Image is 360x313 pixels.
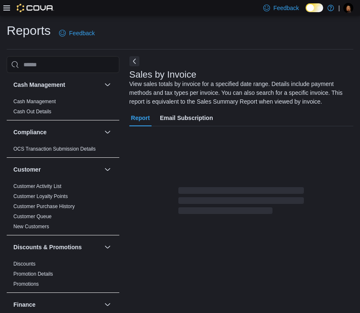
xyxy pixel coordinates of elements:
button: Customer [103,164,113,175]
button: Customer [13,165,101,174]
input: Dark Mode [306,3,323,12]
h1: Reports [7,22,51,39]
img: Cova [17,4,54,12]
a: Promotions [13,281,39,287]
a: Cash Out Details [13,109,51,115]
div: Discounts & Promotions [7,259,119,292]
a: Customer Activity List [13,183,62,189]
h3: Customer [13,165,41,174]
button: Finance [13,300,101,309]
button: Cash Management [103,80,113,90]
a: Feedback [56,25,98,42]
h3: Compliance [13,128,46,136]
a: OCS Transaction Submission Details [13,146,96,152]
button: Discounts & Promotions [13,243,101,251]
a: Customer Loyalty Points [13,193,68,199]
h3: Cash Management [13,81,65,89]
a: Discounts [13,261,36,267]
a: New Customers [13,224,49,230]
span: Loading [178,189,304,216]
span: Feedback [273,4,299,12]
span: Report [131,110,150,126]
span: Feedback [69,29,95,37]
a: Customer Purchase History [13,203,75,209]
a: Cash Management [13,99,56,104]
div: Compliance [7,144,119,157]
h3: Sales by Invoice [129,70,196,80]
div: Cash Management [7,97,119,120]
button: Finance [103,300,113,310]
a: Promotion Details [13,271,53,277]
div: View sales totals by invoice for a specified date range. Details include payment methods and tax ... [129,80,349,106]
button: Compliance [13,128,101,136]
button: Cash Management [13,81,101,89]
h3: Discounts & Promotions [13,243,82,251]
button: Next [129,56,139,66]
span: Email Subscription [160,110,213,126]
a: Customer Queue [13,214,51,219]
button: Compliance [103,127,113,137]
div: Howie Miller [343,3,353,13]
button: Discounts & Promotions [103,242,113,252]
div: Customer [7,181,119,235]
p: | [338,3,340,13]
h3: Finance [13,300,36,309]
